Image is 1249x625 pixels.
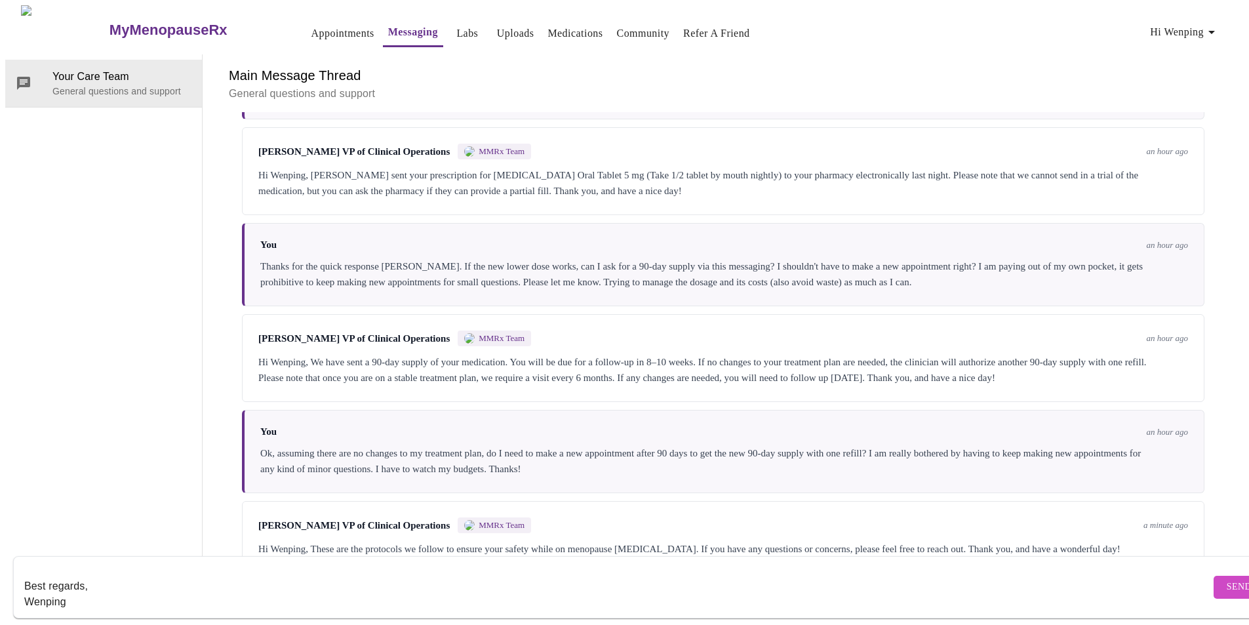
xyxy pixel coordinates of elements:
[683,24,750,43] a: Refer a Friend
[5,60,202,107] div: Your Care TeamGeneral questions and support
[464,520,475,531] img: MMRX
[311,24,374,43] a: Appointments
[258,520,450,531] span: [PERSON_NAME] VP of Clinical Operations
[108,7,279,53] a: MyMenopauseRx
[479,520,525,531] span: MMRx Team
[1145,19,1225,45] button: Hi Wenping
[109,22,228,39] h3: MyMenopauseRx
[229,86,1218,102] p: General questions and support
[464,333,475,344] img: MMRX
[479,146,525,157] span: MMRx Team
[21,5,108,54] img: MyMenopauseRx Logo
[260,239,277,251] span: You
[1146,146,1188,157] span: an hour ago
[617,24,670,43] a: Community
[258,146,450,157] span: [PERSON_NAME] VP of Clinical Operations
[678,20,755,47] button: Refer a Friend
[492,20,540,47] button: Uploads
[258,541,1188,557] div: Hi Wenping, These are the protocols we follow to ensure your safety while on menopause [MEDICAL_D...
[258,354,1188,386] div: Hi Wenping, We have sent a 90-day supply of your medication. You will be due for a follow-up in 8...
[479,333,525,344] span: MMRx Team
[464,146,475,157] img: MMRX
[1146,240,1188,251] span: an hour ago
[446,20,488,47] button: Labs
[258,167,1188,199] div: Hi Wenping, [PERSON_NAME] sent your prescription for [MEDICAL_DATA] Oral Tablet 5 mg (Take 1/2 ta...
[383,19,443,47] button: Messaging
[52,69,191,85] span: Your Care Team
[260,258,1188,290] div: Thanks for the quick response [PERSON_NAME]. If the new lower dose works, can I ask for a 90-day ...
[24,566,1210,608] textarea: Send a message about your appointment
[260,445,1188,477] div: Ok, assuming there are no changes to my treatment plan, do I need to make a new appointment after...
[229,65,1218,86] h6: Main Message Thread
[1146,427,1188,437] span: an hour ago
[542,20,608,47] button: Medications
[258,333,450,344] span: [PERSON_NAME] VP of Clinical Operations
[547,24,603,43] a: Medications
[306,20,380,47] button: Appointments
[1150,23,1219,41] span: Hi Wenping
[1143,520,1188,531] span: a minute ago
[456,24,478,43] a: Labs
[260,426,277,437] span: You
[612,20,675,47] button: Community
[1146,333,1188,344] span: an hour ago
[388,23,438,41] a: Messaging
[52,85,191,98] p: General questions and support
[497,24,534,43] a: Uploads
